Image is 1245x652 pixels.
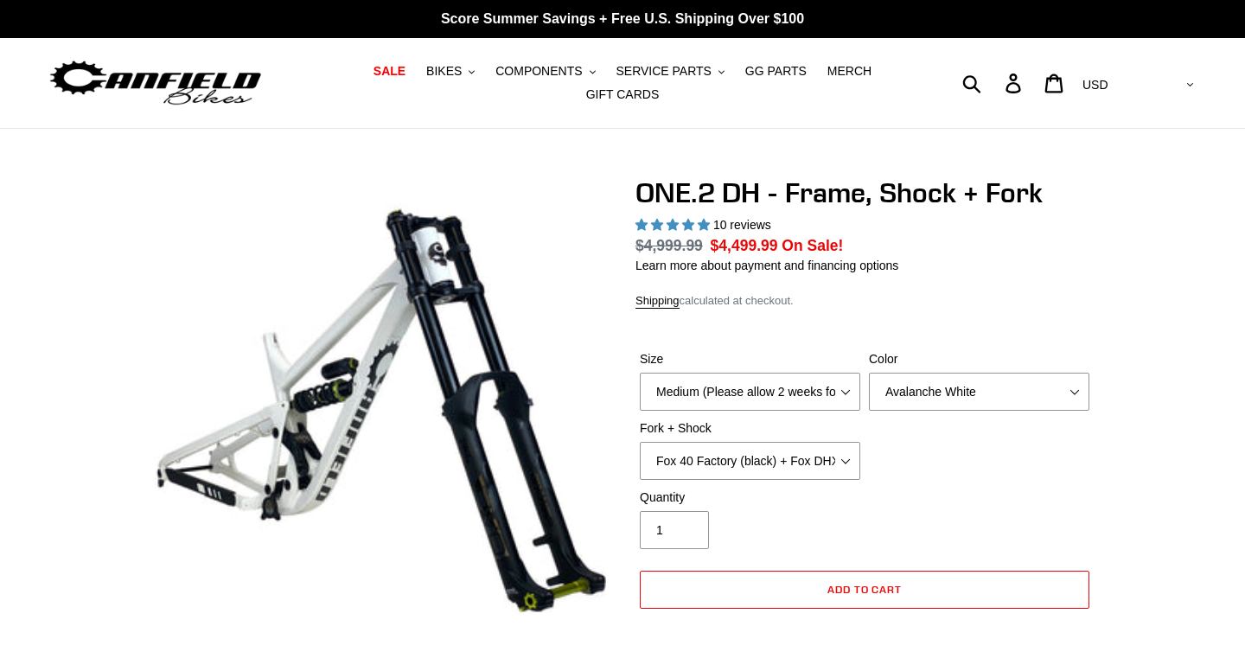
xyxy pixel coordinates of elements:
span: GG PARTS [745,64,807,79]
button: BIKES [418,60,483,83]
span: 10 reviews [713,218,771,232]
h1: ONE.2 DH - Frame, Shock + Fork [635,176,1094,209]
input: Search [972,64,1016,102]
button: SERVICE PARTS [607,60,732,83]
s: $4,999.99 [635,237,703,254]
label: Quantity [640,489,860,507]
div: calculated at checkout. [635,292,1094,310]
a: Shipping [635,294,680,309]
button: Add to cart [640,571,1089,609]
label: Color [869,350,1089,368]
span: On Sale! [782,234,843,257]
span: COMPONENTS [495,64,582,79]
span: $4,499.99 [711,237,778,254]
span: BIKES [426,64,462,79]
span: 5.00 stars [635,218,713,232]
button: COMPONENTS [487,60,603,83]
span: SERVICE PARTS [616,64,711,79]
label: Size [640,350,860,368]
label: Fork + Shock [640,419,860,438]
span: SALE [373,64,405,79]
span: GIFT CARDS [586,87,660,102]
span: MERCH [827,64,871,79]
span: Add to cart [827,583,903,596]
a: SALE [365,60,414,83]
a: GG PARTS [737,60,815,83]
img: Canfield Bikes [48,56,264,111]
a: Learn more about payment and financing options [635,259,898,272]
a: MERCH [819,60,880,83]
a: GIFT CARDS [578,83,668,106]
